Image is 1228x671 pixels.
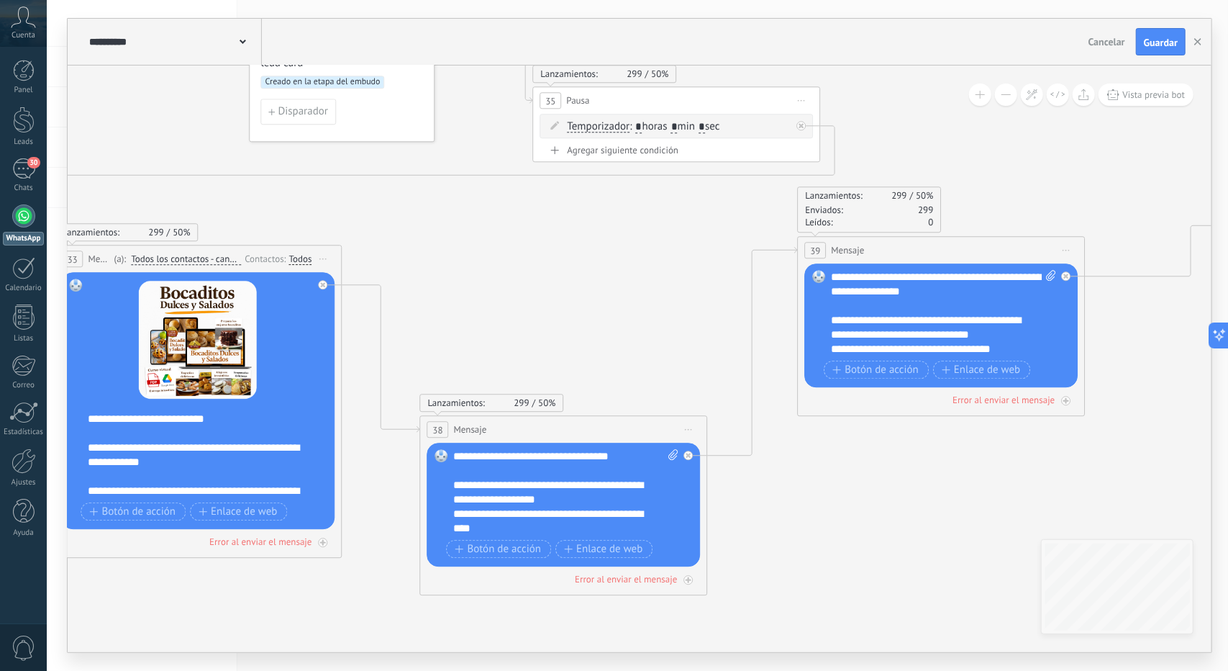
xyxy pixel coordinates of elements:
[173,226,190,238] span: 50%
[3,428,45,437] div: Estadísticas
[3,381,45,390] div: Correo
[1123,89,1186,101] span: Vista previa bot
[3,86,45,95] div: Panel
[1144,37,1178,48] span: Guardar
[928,216,933,228] span: 0
[3,284,45,293] div: Calendario
[538,397,555,409] span: 50%
[806,216,833,228] span: Leídos:
[824,361,929,379] button: Botón de acción
[3,334,45,343] div: Listas
[933,361,1030,379] button: Enlace de web
[261,76,385,89] span: Creado en la etapa del embudo
[832,243,865,257] span: Mensaje
[1136,28,1186,55] button: Guardar
[114,252,127,266] span: (a):
[629,120,719,133] span: : horas min sec
[278,107,328,117] span: Disparador
[555,540,652,558] button: Enlace de web
[261,15,425,70] span: Lanza bots automáticamente según las reglas que establezcas o también manualmente desde tu lead card
[209,536,311,548] div: Error al enviar el mensaje
[81,503,186,521] button: Botón de acción
[627,68,651,80] span: 299
[575,573,677,585] div: Error al enviar el mensaje
[455,544,542,555] span: Botón de acción
[567,94,590,107] span: Pausa
[3,184,45,193] div: Chats
[190,503,287,521] button: Enlace de web
[88,252,111,266] span: Mensaje
[63,226,120,238] span: Lanzamientos:
[806,189,863,202] span: Lanzamientos:
[90,506,176,518] span: Botón de acción
[148,226,173,238] span: 299
[916,189,933,202] span: 50%
[245,252,288,266] div: Contactos:
[432,424,442,436] span: 38
[3,232,44,246] div: WhatsApp
[261,99,336,125] button: Disparador
[568,121,630,132] span: Temporizador
[651,68,668,80] span: 50%
[199,506,277,518] span: Enlace de web
[806,204,844,216] span: Enviados:
[1099,84,1194,106] button: Vista previa bot
[67,253,77,266] span: 33
[3,138,45,147] div: Leads
[833,364,919,376] span: Botón de acción
[447,540,552,558] button: Botón de acción
[3,528,45,538] div: Ayuda
[3,478,45,487] div: Ajustes
[1083,31,1131,53] button: Cancelar
[514,397,538,409] span: 299
[289,253,312,265] div: Todos
[12,31,35,40] span: Cuenta
[918,204,933,216] span: 299
[540,144,814,156] div: Agregar siguiente condición
[891,189,916,202] span: 299
[27,157,40,168] span: 30
[454,423,487,436] span: Mensaje
[564,544,642,555] span: Enlace de web
[942,364,1020,376] span: Enlace de web
[1088,35,1125,48] span: Cancelar
[541,68,599,80] span: Lanzamientos:
[131,253,241,265] span: Todos los contactos - canales seleccionados
[88,279,313,406] img: 42acefa3-4bea-49bc-8a38-5b886913f8f6
[545,95,555,107] span: 35
[952,394,1055,406] div: Error al enviar el mensaje
[810,245,820,257] span: 39
[428,397,486,409] span: Lanzamientos:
